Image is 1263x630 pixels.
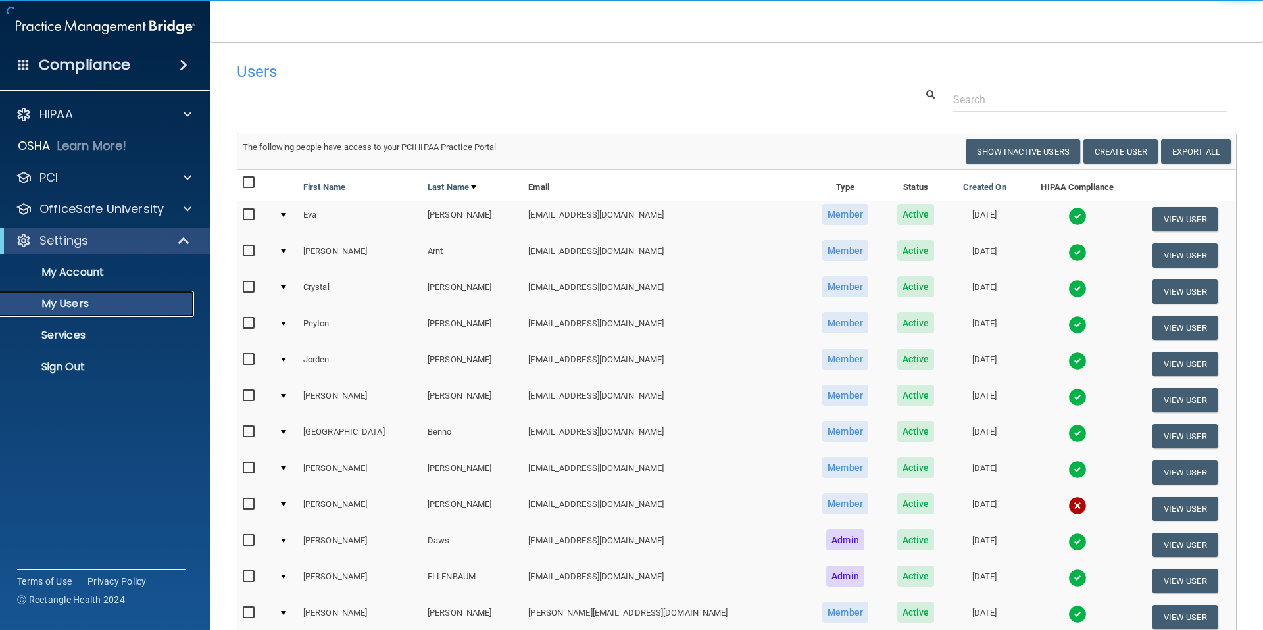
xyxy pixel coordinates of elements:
[422,382,523,418] td: [PERSON_NAME]
[1152,533,1218,557] button: View User
[39,201,164,217] p: OfficeSafe University
[1152,424,1218,448] button: View User
[1152,497,1218,521] button: View User
[422,454,523,491] td: [PERSON_NAME]
[1083,139,1158,164] button: Create User
[1152,279,1218,304] button: View User
[16,107,191,122] a: HIPAA
[87,575,147,588] a: Privacy Policy
[9,329,188,342] p: Services
[1068,352,1087,370] img: tick.e7d51cea.svg
[822,493,868,514] span: Member
[822,349,868,370] span: Member
[948,346,1021,382] td: [DATE]
[298,201,422,237] td: Eva
[1152,352,1218,376] button: View User
[897,240,935,261] span: Active
[1068,497,1087,515] img: cross.ca9f0e7f.svg
[897,312,935,333] span: Active
[303,180,345,195] a: First Name
[298,274,422,310] td: Crystal
[17,575,72,588] a: Terms of Use
[39,233,88,249] p: Settings
[948,382,1021,418] td: [DATE]
[523,237,807,274] td: [EMAIL_ADDRESS][DOMAIN_NAME]
[16,170,191,185] a: PCI
[948,527,1021,563] td: [DATE]
[1068,243,1087,262] img: tick.e7d51cea.svg
[1152,316,1218,340] button: View User
[18,138,51,154] p: OSHA
[422,527,523,563] td: Daws
[953,87,1227,112] input: Search
[948,563,1021,599] td: [DATE]
[1152,388,1218,412] button: View User
[897,349,935,370] span: Active
[57,138,127,154] p: Learn More!
[243,142,497,152] span: The following people have access to your PCIHIPAA Practice Portal
[9,266,188,279] p: My Account
[1068,207,1087,226] img: tick.e7d51cea.svg
[39,170,58,185] p: PCI
[298,310,422,346] td: Peyton
[298,527,422,563] td: [PERSON_NAME]
[298,563,422,599] td: [PERSON_NAME]
[1068,279,1087,298] img: tick.e7d51cea.svg
[897,385,935,406] span: Active
[948,491,1021,527] td: [DATE]
[523,382,807,418] td: [EMAIL_ADDRESS][DOMAIN_NAME]
[523,527,807,563] td: [EMAIL_ADDRESS][DOMAIN_NAME]
[1021,170,1133,201] th: HIPAA Compliance
[1068,424,1087,443] img: tick.e7d51cea.svg
[1152,605,1218,629] button: View User
[422,201,523,237] td: [PERSON_NAME]
[948,310,1021,346] td: [DATE]
[523,563,807,599] td: [EMAIL_ADDRESS][DOMAIN_NAME]
[948,201,1021,237] td: [DATE]
[822,457,868,478] span: Member
[523,418,807,454] td: [EMAIL_ADDRESS][DOMAIN_NAME]
[523,201,807,237] td: [EMAIL_ADDRESS][DOMAIN_NAME]
[1152,243,1218,268] button: View User
[1068,316,1087,334] img: tick.e7d51cea.svg
[298,346,422,382] td: Jorden
[298,491,422,527] td: [PERSON_NAME]
[523,170,807,201] th: Email
[897,276,935,297] span: Active
[523,274,807,310] td: [EMAIL_ADDRESS][DOMAIN_NAME]
[422,418,523,454] td: Benno
[298,382,422,418] td: [PERSON_NAME]
[1068,388,1087,406] img: tick.e7d51cea.svg
[237,63,812,80] h4: Users
[428,180,476,195] a: Last Name
[523,454,807,491] td: [EMAIL_ADDRESS][DOMAIN_NAME]
[1035,537,1247,589] iframe: Drift Widget Chat Controller
[897,566,935,587] span: Active
[897,204,935,225] span: Active
[948,274,1021,310] td: [DATE]
[897,457,935,478] span: Active
[9,360,188,374] p: Sign Out
[298,237,422,274] td: [PERSON_NAME]
[948,418,1021,454] td: [DATE]
[298,418,422,454] td: [GEOGRAPHIC_DATA]
[822,204,868,225] span: Member
[39,107,73,122] p: HIPAA
[963,180,1006,195] a: Created On
[966,139,1080,164] button: Show Inactive Users
[826,529,864,550] span: Admin
[897,529,935,550] span: Active
[16,233,191,249] a: Settings
[1068,605,1087,623] img: tick.e7d51cea.svg
[822,421,868,442] span: Member
[1161,139,1231,164] a: Export All
[298,454,422,491] td: [PERSON_NAME]
[422,563,523,599] td: ELLENBAUM
[9,297,188,310] p: My Users
[523,491,807,527] td: [EMAIL_ADDRESS][DOMAIN_NAME]
[16,201,191,217] a: OfficeSafe University
[822,240,868,261] span: Member
[16,14,195,40] img: PMB logo
[822,385,868,406] span: Member
[1152,207,1218,231] button: View User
